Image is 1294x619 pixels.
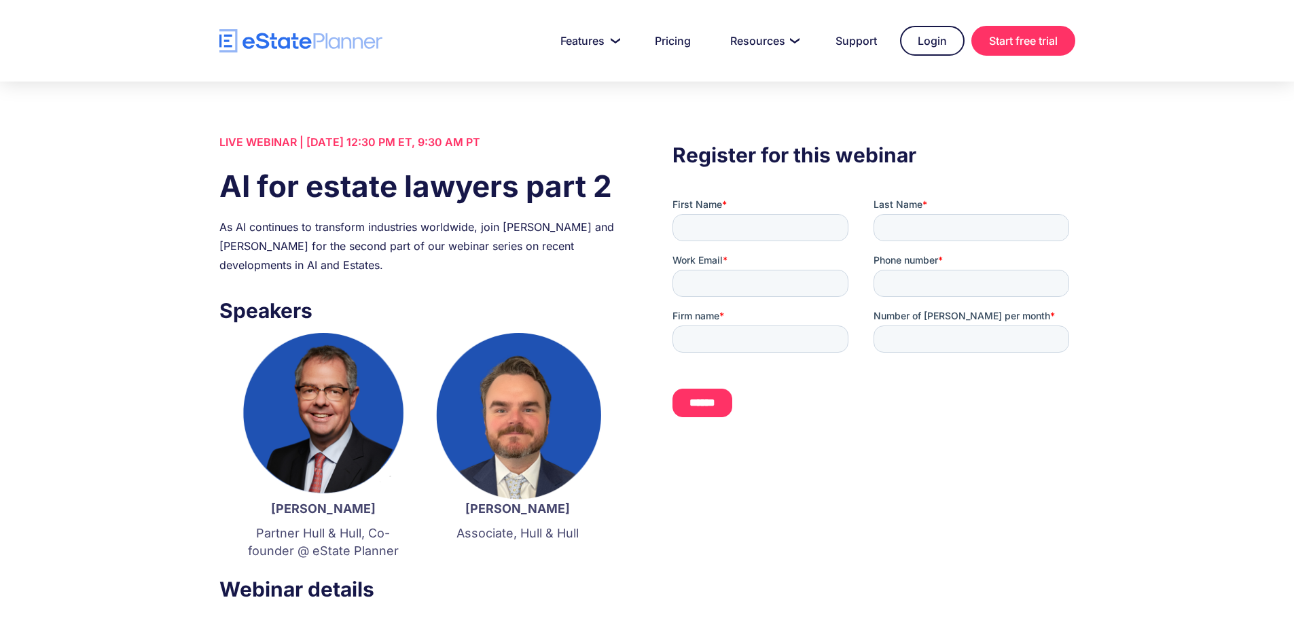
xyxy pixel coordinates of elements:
[465,501,570,516] strong: [PERSON_NAME]
[544,27,632,54] a: Features
[819,27,893,54] a: Support
[219,132,622,152] div: LIVE WEBINAR | [DATE] 12:30 PM ET, 9:30 AM PT
[219,165,622,207] h1: AI for estate lawyers part 2
[271,501,376,516] strong: [PERSON_NAME]
[900,26,965,56] a: Login
[714,27,812,54] a: Resources
[219,29,382,53] a: home
[672,139,1075,171] h3: Register for this webinar
[639,27,707,54] a: Pricing
[219,295,622,326] h3: Speakers
[672,198,1075,429] iframe: Form 0
[434,525,601,542] p: Associate, Hull & Hull
[971,26,1075,56] a: Start free trial
[219,573,622,605] h3: Webinar details
[219,217,622,275] div: As AI continues to transform industries worldwide, join [PERSON_NAME] and [PERSON_NAME] for the s...
[240,525,407,560] p: Partner Hull & Hull, Co-founder @ eState Planner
